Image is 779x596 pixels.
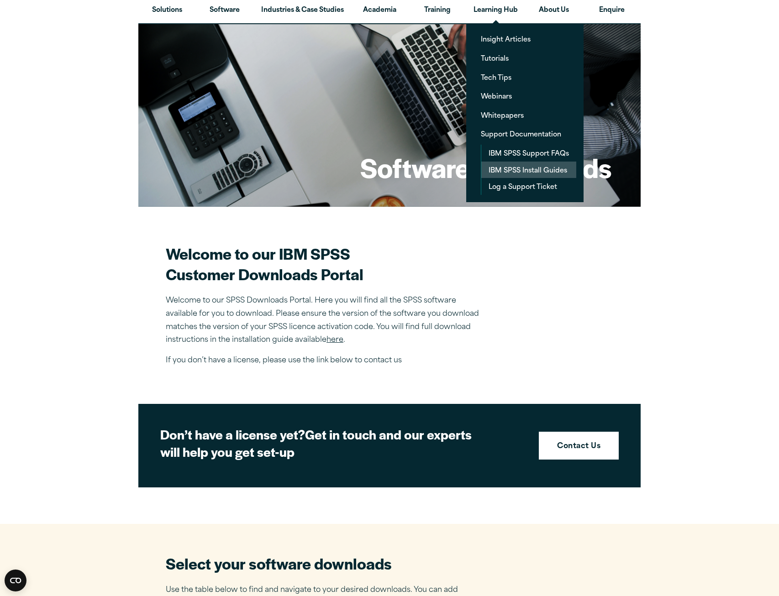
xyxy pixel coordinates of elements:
[160,426,480,460] h2: Get in touch and our experts will help you get set-up
[166,294,485,347] p: Welcome to our SPSS Downloads Portal. Here you will find all the SPSS software available for you ...
[481,178,576,195] a: Log a Support Ticket
[481,145,576,162] a: IBM SPSS Support FAQs
[466,23,584,202] ul: Learning Hub
[166,354,485,367] p: If you don’t have a license, please use the link below to contact us
[474,107,576,124] a: Whitepapers
[166,243,485,284] h2: Welcome to our IBM SPSS Customer Downloads Portal
[539,432,619,460] a: Contact Us
[474,88,576,105] a: Webinars
[557,441,600,453] strong: Contact Us
[474,50,576,67] a: Tutorials
[360,150,611,185] h1: Software Downloads
[481,162,576,178] a: IBM SPSS Install Guides
[326,336,343,344] a: here
[474,125,576,142] a: Support Documentation
[160,425,305,443] strong: Don’t have a license yet?
[474,31,576,47] a: Insight Articles
[5,570,26,591] button: Open CMP widget
[474,69,576,86] a: Tech Tips
[166,553,472,574] h2: Select your software downloads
